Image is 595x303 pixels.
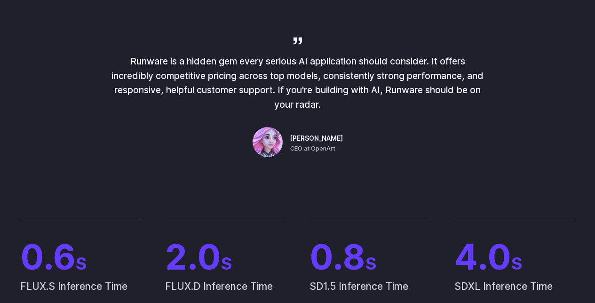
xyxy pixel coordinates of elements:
[221,253,232,274] span: S
[165,240,286,274] span: 2.0
[511,253,522,274] span: S
[365,253,376,274] span: S
[20,240,141,274] span: 0.6
[290,144,335,153] span: CEO at OpenArt
[309,240,430,274] span: 0.8
[76,253,87,274] span: S
[253,127,283,157] img: Person
[290,134,343,144] span: [PERSON_NAME]
[454,240,575,274] span: 4.0
[110,54,486,112] p: Runware is a hidden gem every serious AI application should consider. It offers incredibly compet...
